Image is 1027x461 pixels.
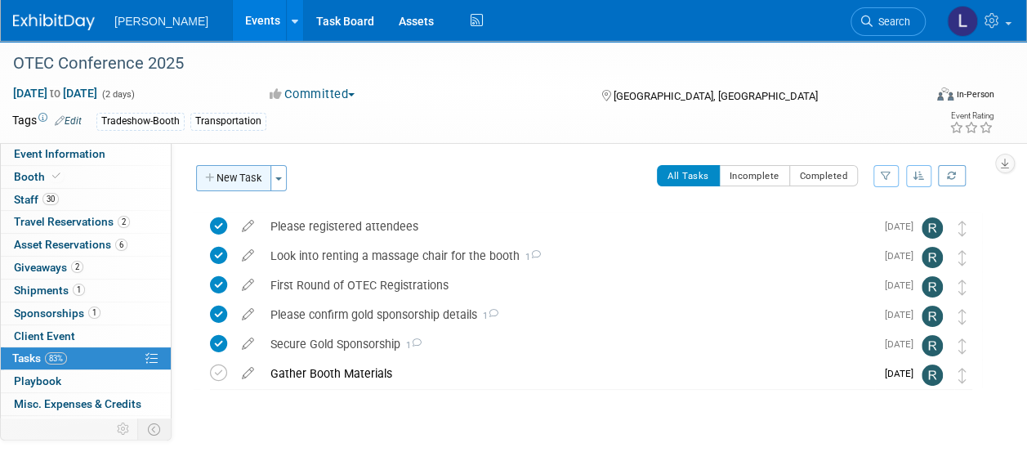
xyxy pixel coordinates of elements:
span: [DATE] [885,338,922,350]
i: Move task [958,309,967,324]
span: Giveaways [14,261,83,274]
span: [DATE] [DATE] [12,86,98,101]
span: Staff [14,193,59,206]
span: [GEOGRAPHIC_DATA], [GEOGRAPHIC_DATA] [614,90,818,102]
a: edit [234,307,262,322]
span: (2 days) [100,89,135,100]
span: Asset Reservations [14,238,127,251]
span: [PERSON_NAME] [114,15,208,28]
img: Rebecca Deis [922,365,943,386]
a: Client Event [1,325,171,347]
div: First Round of OTEC Registrations [262,271,875,299]
td: Toggle Event Tabs [138,418,172,440]
div: Please confirm gold sponsorship details [262,301,875,329]
span: Search [873,16,910,28]
i: Move task [958,368,967,383]
span: Event Information [14,147,105,160]
div: OTEC Conference 2025 [7,49,910,78]
a: Playbook [1,370,171,392]
a: edit [234,366,262,381]
span: 2 [118,216,130,228]
a: Search [851,7,926,36]
a: edit [234,219,262,234]
a: Booth [1,166,171,188]
span: [DATE] [885,368,922,379]
span: 1 [73,284,85,296]
a: Travel Reservations2 [1,211,171,233]
button: Completed [789,165,859,186]
td: Personalize Event Tab Strip [109,418,138,440]
span: [DATE] [885,221,922,232]
span: Shipments [14,284,85,297]
span: 1 [520,252,541,262]
img: ExhibitDay [13,14,95,30]
span: [DATE] [885,309,922,320]
a: Misc. Expenses & Credits [1,393,171,415]
span: 83% [45,352,67,365]
span: [DATE] [885,250,922,262]
i: Move task [958,338,967,354]
img: Format-Inperson.png [937,87,953,101]
span: 1 [400,340,422,351]
span: Sponsorships [14,307,100,320]
a: Event Information [1,143,171,165]
img: Rebecca Deis [922,217,943,239]
span: Misc. Expenses & Credits [14,397,141,410]
div: Event Format [851,85,994,110]
a: Sponsorships1 [1,302,171,324]
span: [DATE] [885,280,922,291]
a: Refresh [938,165,966,186]
i: Move task [958,221,967,236]
span: 6 [115,239,127,251]
span: Tasks [12,351,67,365]
img: Rebecca Deis [922,306,943,327]
button: New Task [196,165,271,191]
a: edit [234,248,262,263]
img: Rebecca Deis [922,247,943,268]
button: Committed [264,86,361,103]
a: Shipments1 [1,280,171,302]
img: Rebecca Deis [922,335,943,356]
div: Secure Gold Sponsorship [262,330,875,358]
i: Move task [958,250,967,266]
span: Travel Reservations [14,215,130,228]
a: Asset Reservations6 [1,234,171,256]
span: 2 [71,261,83,273]
a: Staff30 [1,189,171,211]
a: Tasks83% [1,347,171,369]
div: Gather Booth Materials [262,360,875,387]
a: Edit [55,115,82,127]
img: Rebecca Deis [922,276,943,298]
div: Transportation [190,113,266,130]
span: Client Event [14,329,75,342]
div: Please registered attendees [262,213,875,240]
button: All Tasks [657,165,720,186]
button: Incomplete [719,165,790,186]
i: Booth reservation complete [52,172,60,181]
td: Tags [12,112,82,131]
div: Event Rating [949,112,994,120]
a: edit [234,278,262,293]
span: 30 [42,193,59,205]
img: Latice Spann [947,6,978,37]
span: Playbook [14,374,61,387]
span: 1 [88,307,100,319]
i: Move task [958,280,967,295]
a: edit [234,337,262,351]
div: In-Person [956,88,994,101]
a: Giveaways2 [1,257,171,279]
span: 1 [477,311,498,321]
span: to [47,87,63,100]
div: Look into renting a massage chair for the booth [262,242,875,270]
span: Booth [14,170,64,183]
div: Tradeshow-Booth [96,113,185,130]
